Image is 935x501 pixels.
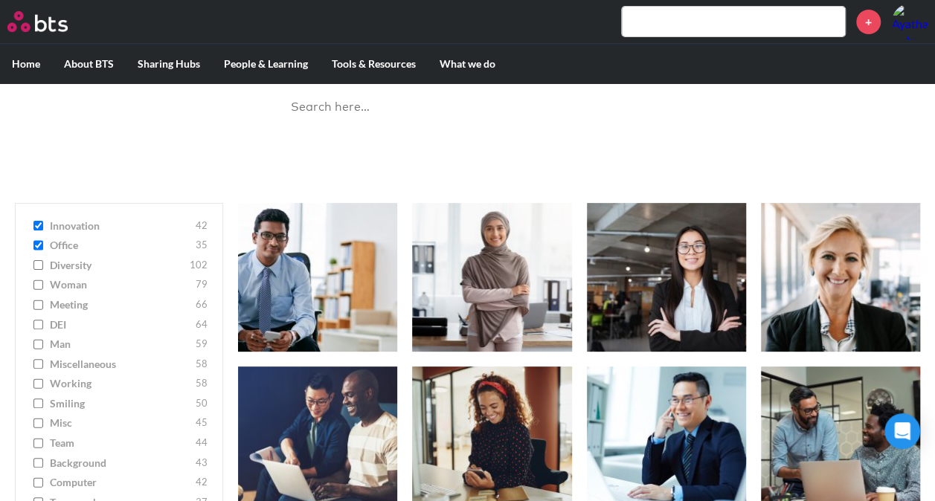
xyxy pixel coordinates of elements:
span: background [50,456,192,471]
span: DEI [50,317,192,332]
input: office 35 [33,240,43,250]
span: 58 [196,357,208,372]
input: background 43 [33,458,43,468]
span: 45 [196,416,208,430]
span: misc [50,416,192,430]
input: misc 45 [33,418,43,428]
img: Ayathandwa Ketse [892,4,928,39]
input: working 58 [33,378,43,389]
label: Tools & Resources [320,45,428,83]
input: man 59 [33,339,43,349]
span: diversity [50,258,186,273]
span: 79 [196,277,208,292]
span: computer [50,475,192,490]
span: 44 [196,436,208,450]
span: 102 [190,258,208,273]
input: DEI 64 [33,320,43,330]
input: miscellaneous 58 [33,359,43,369]
input: team 44 [33,438,43,448]
a: Profile [892,4,928,39]
input: computer 42 [33,477,43,488]
label: People & Learning [212,45,320,83]
span: 66 [196,297,208,312]
span: 43 [196,456,208,471]
input: woman 79 [33,279,43,290]
input: Search here… [282,88,654,127]
span: 58 [196,376,208,391]
input: smiling 50 [33,398,43,409]
span: smiling [50,396,192,411]
span: woman [50,277,192,292]
label: About BTS [52,45,126,83]
span: 59 [196,337,208,352]
span: 42 [196,475,208,490]
input: diversity 102 [33,260,43,271]
img: BTS Logo [7,11,68,32]
input: meeting 66 [33,300,43,310]
input: innovation 42 [33,221,43,231]
a: + [856,10,881,34]
span: working [50,376,192,391]
a: Ask a Question/Provide Feedback [381,143,554,157]
span: 42 [196,219,208,233]
span: team [50,436,192,450]
span: miscellaneous [50,357,192,372]
span: innovation [50,219,192,233]
a: Go home [7,11,95,32]
span: man [50,337,192,352]
span: office [50,238,192,253]
div: Open Intercom Messenger [884,413,920,449]
label: What we do [428,45,507,83]
span: 50 [196,396,208,411]
span: 64 [196,317,208,332]
label: Sharing Hubs [126,45,212,83]
span: 35 [196,238,208,253]
span: meeting [50,297,192,312]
